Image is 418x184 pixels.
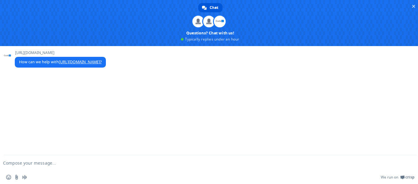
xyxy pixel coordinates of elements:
[210,3,218,12] span: Chat
[198,3,223,12] div: Chat
[14,175,19,180] span: Send a file
[6,175,11,180] span: Insert an emoji
[19,59,102,65] span: How can we help with
[15,51,106,55] span: [URL][DOMAIN_NAME]
[381,175,398,180] span: We run on
[381,175,414,180] a: We run onCrisp
[410,3,417,10] span: Close chat
[405,175,414,180] span: Crisp
[59,59,102,65] a: [URL][DOMAIN_NAME]?
[22,175,27,180] span: Audio message
[3,160,398,166] textarea: Compose your message...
